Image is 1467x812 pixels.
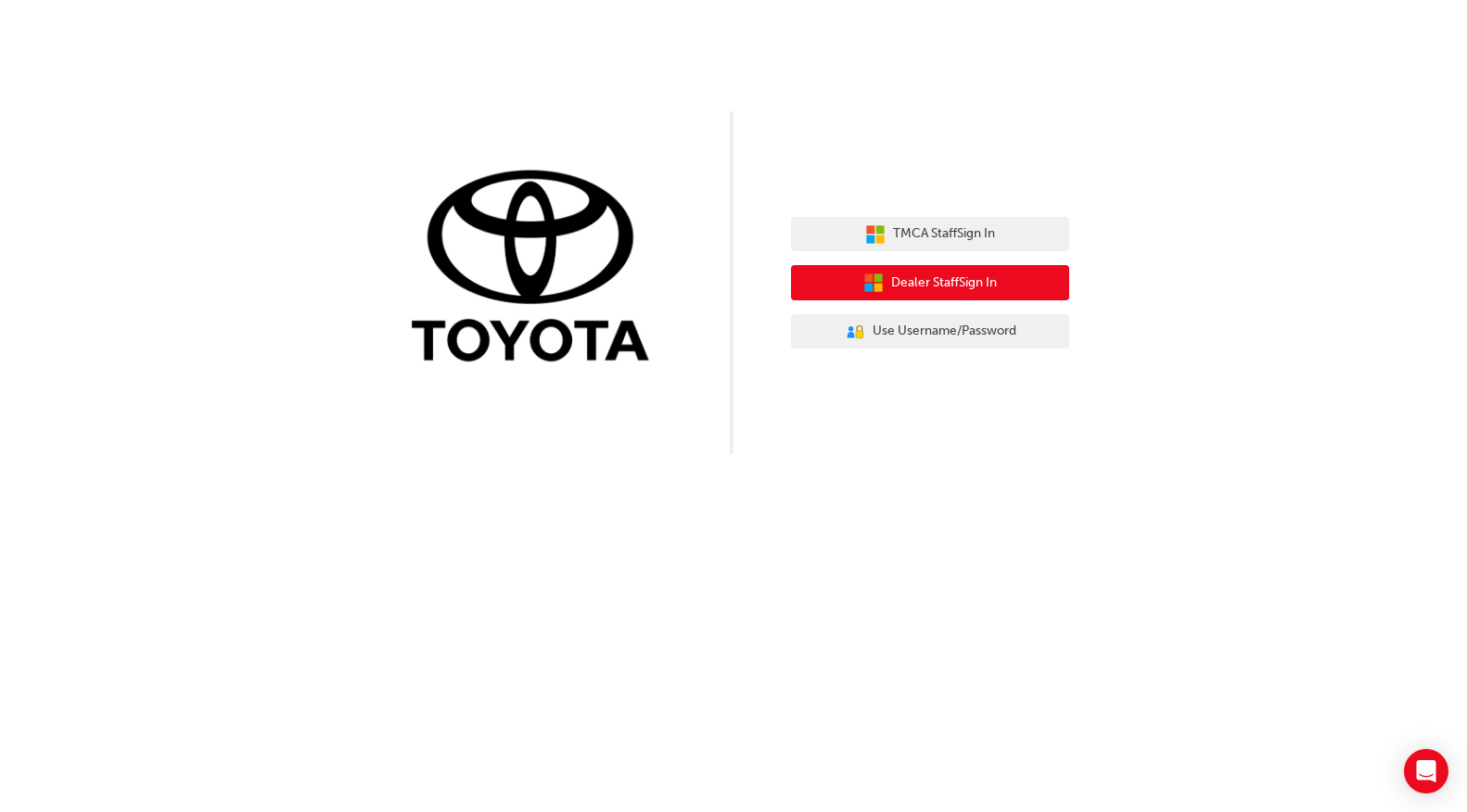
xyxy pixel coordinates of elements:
[791,265,1069,300] button: Dealer StaffSign In
[1404,749,1448,793] div: Open Intercom Messenger
[893,223,995,245] span: TMCA Staff Sign In
[891,273,997,294] span: Dealer Staff Sign In
[873,321,1016,342] span: Use Username/Password
[398,166,676,371] img: Trak
[791,314,1069,349] button: Use Username/Password
[791,217,1069,252] button: TMCA StaffSign In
